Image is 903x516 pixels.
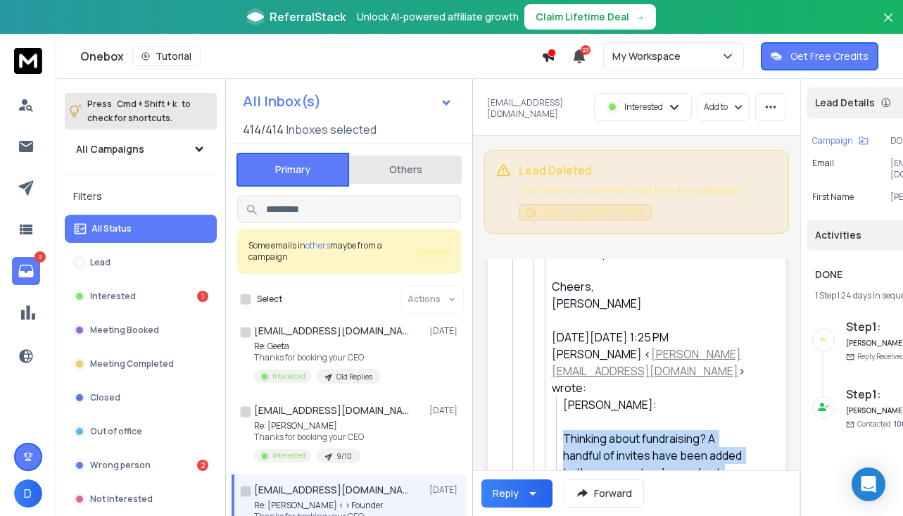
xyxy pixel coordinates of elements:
div: Reply [493,486,519,501]
p: [DATE] [429,405,461,416]
p: Thanks for booking your CEO [254,352,381,363]
button: Tutorial [132,46,201,66]
p: Re: Geeta [254,341,381,352]
p: Lead [90,257,110,268]
span: 1 Step [815,289,836,301]
span: Cmd + Shift + k [115,96,179,112]
span: 27 [581,45,591,55]
button: Meeting Completed [65,350,217,378]
h3: Filters [65,187,217,206]
a: 3 [12,257,40,285]
h1: [EMAIL_ADDRESS][DOMAIN_NAME] [254,403,409,417]
span: → [635,10,645,24]
button: All Status [65,215,217,243]
p: Not Interested [90,493,153,505]
button: Reply [481,479,552,508]
p: Get Free Credits [790,49,869,63]
span: ReferralStack [270,8,346,25]
div: [DATE][DATE] 1:25 PM [PERSON_NAME] < > wrote: [552,329,754,396]
button: Forward [564,479,644,508]
button: Campaign [812,135,869,146]
button: Review [416,244,450,258]
p: Meeting Booked [90,325,159,336]
button: Wrong person2 [65,451,217,479]
p: Closed [90,392,120,403]
h1: All Campaigns [76,142,144,156]
p: [DATE] [429,325,461,336]
button: All Campaigns [65,135,217,163]
div: 1 [197,291,208,302]
p: Interested [90,291,136,302]
span: 414 / 414 [243,121,284,138]
div: Open Intercom Messenger [852,467,885,501]
button: Out of office [65,417,217,446]
h1: [EMAIL_ADDRESS][DOMAIN_NAME] [254,483,409,497]
p: Wrong person [90,460,151,471]
div: [PERSON_NAME] [552,295,754,312]
p: First Name [812,191,854,203]
button: D [14,479,42,508]
div: Cheers, [552,278,754,295]
button: All Inbox(s) [232,87,464,115]
button: Closed [65,384,217,412]
span: others [305,239,330,251]
p: This lead has been removed from the campaign. [519,182,777,199]
p: Re: [PERSON_NAME] < > Founder [254,500,384,511]
p: 3 [34,251,46,263]
p: Email [812,158,834,180]
p: Re: [PERSON_NAME] [254,420,364,432]
button: Primary [236,153,349,187]
button: Others [349,154,462,185]
p: Add to [704,101,728,113]
button: Lead [65,248,217,277]
button: Get Free Credits [761,42,878,70]
p: Press to check for shortcuts. [87,97,191,125]
p: [DATE] [429,484,461,496]
p: Campaign [812,135,853,146]
span: Deleted on [DATE] 01:30:54 [541,207,645,218]
p: Interested [272,451,305,461]
p: 9/10 [336,451,352,462]
p: All Status [91,223,132,234]
h1: All Inbox(s) [243,94,321,108]
button: Close banner [879,8,897,42]
h1: [EMAIL_ADDRESS][DOMAIN_NAME] [254,324,409,338]
p: Out of office [90,426,142,437]
button: Meeting Booked [65,316,217,344]
p: Old Replies [336,372,372,382]
button: Interested1 [65,282,217,310]
p: [EMAIL_ADDRESS][DOMAIN_NAME] [487,97,586,120]
p: Unlock AI-powered affiliate growth [357,10,519,24]
p: Lead Details [815,96,875,110]
p: Interested [624,101,663,113]
p: My Workspace [612,49,686,63]
label: Select [257,294,282,305]
div: 2 [197,460,208,471]
p: Thanks for booking your CEO [254,432,364,443]
div: Some emails in maybe from a campaign [248,240,416,263]
button: Claim Lifetime Deal→ [524,4,656,30]
p: Meeting Completed [90,358,174,370]
p: Interested [272,371,305,382]
button: Not Interested [65,485,217,513]
div: Onebox [80,46,541,66]
h3: Inboxes selected [286,121,377,138]
p: Lead Deleted [519,162,777,179]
